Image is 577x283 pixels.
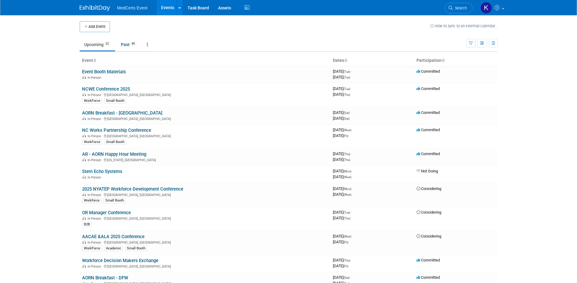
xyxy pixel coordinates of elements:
[352,169,353,173] span: -
[416,110,440,115] span: Committed
[351,210,352,215] span: -
[82,110,162,116] a: AORN Breakfast - [GEOGRAPHIC_DATA]
[82,92,328,97] div: [GEOGRAPHIC_DATA], [GEOGRAPHIC_DATA]
[88,193,103,197] span: In-Person
[330,55,414,66] th: Dates
[82,116,328,121] div: [GEOGRAPHIC_DATA], [GEOGRAPHIC_DATA]
[82,217,86,220] img: In-Person Event
[343,265,348,268] span: (Fri)
[333,92,350,97] span: [DATE]
[104,98,126,104] div: Small Booth
[333,240,348,244] span: [DATE]
[104,198,126,203] div: Small Booth
[82,222,92,227] div: B2B
[333,175,351,179] span: [DATE]
[88,134,103,138] span: In-Person
[351,151,352,156] span: -
[343,259,350,262] span: (Thu)
[82,139,102,145] div: WorkForce
[343,76,350,79] span: (Tue)
[343,276,350,279] span: (Sat)
[333,169,353,173] span: [DATE]
[82,134,86,137] img: In-Person Event
[343,134,348,138] span: (Fri)
[343,187,351,191] span: (Mon)
[80,39,115,50] a: Upcoming22
[88,93,103,97] span: In-Person
[352,128,353,132] span: -
[125,246,147,251] div: Small Booth
[352,186,353,191] span: -
[350,275,351,280] span: -
[414,55,498,66] th: Participation
[116,39,141,50] a: Past89
[88,265,103,268] span: In-Person
[82,157,328,162] div: [US_STATE], [GEOGRAPHIC_DATA]
[82,133,328,138] div: [GEOGRAPHIC_DATA], [GEOGRAPHIC_DATA]
[333,264,348,268] span: [DATE]
[80,55,330,66] th: Event
[343,70,350,73] span: (Tue)
[88,76,103,80] span: In-Person
[82,264,328,268] div: [GEOGRAPHIC_DATA], [GEOGRAPHIC_DATA]
[82,128,151,133] a: NC Works Partnership Conference
[445,3,473,13] a: Search
[333,110,351,115] span: [DATE]
[333,216,350,220] span: [DATE]
[88,117,103,121] span: In-Person
[333,86,352,91] span: [DATE]
[344,58,347,63] a: Sort by Start Date
[82,198,101,203] div: Workforce
[104,42,111,46] span: 22
[82,86,130,92] a: NCWE Conference 2025
[82,234,144,239] a: AACAE &ALA 2025 Conference
[82,275,128,281] a: AORN Breakfast - DFW
[80,5,110,11] img: ExhibitDay
[351,69,352,74] span: -
[82,93,86,96] img: In-Person Event
[93,58,96,63] a: Sort by Event Name
[416,69,440,74] span: Committed
[82,186,183,192] a: 2025 NYATEP Workforce Development Conference
[343,217,350,220] span: (Thu)
[351,258,352,262] span: -
[416,258,440,262] span: Committed
[82,169,122,174] a: Stem Echo Systems
[416,275,440,280] span: Committed
[82,216,328,221] div: [GEOGRAPHIC_DATA], [GEOGRAPHIC_DATA]
[352,234,353,238] span: -
[343,87,350,91] span: (Tue)
[416,210,441,215] span: Considering
[333,234,353,238] span: [DATE]
[343,175,351,179] span: (Wed)
[343,235,351,238] span: (Wed)
[333,133,348,138] span: [DATE]
[80,21,110,32] button: Add Event
[343,152,350,156] span: (Thu)
[416,128,440,132] span: Committed
[350,110,351,115] span: -
[104,246,123,251] div: Academic
[82,265,86,268] img: In-Person Event
[82,117,86,120] img: In-Person Event
[416,186,441,191] span: Considering
[88,217,103,221] span: In-Person
[343,117,350,120] span: (Sat)
[82,151,146,157] a: AR - AORN Happy Hour Meeting
[82,246,102,251] div: WorkForce
[88,175,103,179] span: In-Person
[333,151,352,156] span: [DATE]
[82,258,158,263] a: Workforce Decision Makers Exchange
[82,98,102,104] div: WorkForce
[82,69,126,75] a: Event Booth Materials
[333,128,353,132] span: [DATE]
[343,193,351,196] span: (Wed)
[333,258,352,262] span: [DATE]
[82,240,328,245] div: [GEOGRAPHIC_DATA], [GEOGRAPHIC_DATA]
[82,241,86,244] img: In-Person Event
[333,75,350,79] span: [DATE]
[82,158,86,161] img: In-Person Event
[351,86,352,91] span: -
[416,169,438,173] span: Not Going
[343,111,350,115] span: (Sat)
